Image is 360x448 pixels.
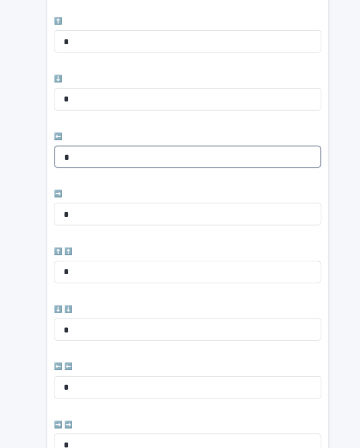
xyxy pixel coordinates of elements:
span: ⬇️ ⬇️ [52,312,70,318]
span: ⬅️ [52,146,60,153]
span: ⬇️ [52,91,60,97]
span: ⬆️ ⬆️ [52,256,70,263]
span: ⬆️ [52,36,60,42]
span: ➡️ [52,201,60,208]
span: ⬅️ ⬅️ [52,367,70,374]
span: ➡️ ➡️ [52,423,70,429]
